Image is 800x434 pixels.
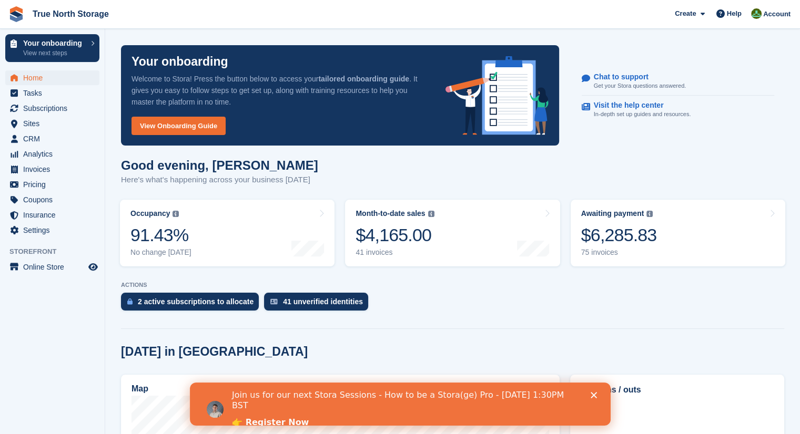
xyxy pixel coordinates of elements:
[5,192,99,207] a: menu
[5,177,99,192] a: menu
[5,162,99,177] a: menu
[571,200,785,266] a: Awaiting payment $6,285.83 75 invoices
[23,147,86,161] span: Analytics
[751,8,762,19] img: Jessie Dafoe
[28,5,113,23] a: True North Storage
[5,223,99,237] a: menu
[131,73,429,108] p: Welcome to Stora! Press the button below to access your . It gives you easy to follow steps to ge...
[356,209,425,218] div: Month-to-date sales
[581,224,657,246] div: $6,285.83
[121,293,264,316] a: 2 active subscriptions to allocate
[646,211,653,217] img: icon-info-grey-7440780725fd019a000dd9b08b2336e03edf1995a4989e88bcd33f0948082b44.svg
[23,101,86,116] span: Subscriptions
[727,8,742,19] span: Help
[283,297,363,306] div: 41 unverified identities
[594,73,677,81] p: Chat to support
[264,293,373,316] a: 41 unverified identities
[594,81,686,90] p: Get your Stora questions answered.
[127,298,133,305] img: active_subscription_to_allocate_icon-d502201f5373d7db506a760aba3b589e785aa758c864c3986d89f69b8ff3...
[23,39,86,47] p: Your onboarding
[318,75,409,83] strong: tailored onboarding guide
[23,260,86,274] span: Online Store
[5,116,99,131] a: menu
[270,298,278,305] img: verify_identity-adf6edd0f0f0b5bbfe63781bf79b02c33cf7c696d77639b501bdc392416b5a36.svg
[345,200,560,266] a: Month-to-date sales $4,165.00 41 invoices
[5,260,99,274] a: menu
[120,200,335,266] a: Occupancy 91.43% No change [DATE]
[138,297,254,306] div: 2 active subscriptions to allocate
[23,177,86,192] span: Pricing
[5,34,99,62] a: Your onboarding View next steps
[130,209,170,218] div: Occupancy
[130,224,191,246] div: 91.43%
[581,248,657,257] div: 75 invoices
[121,345,308,359] h2: [DATE] in [GEOGRAPHIC_DATA]
[23,116,86,131] span: Sites
[356,224,434,246] div: $4,165.00
[445,56,549,135] img: onboarding-info-6c161a55d2c0e0a8cae90662b2fe09162a5109e8cc188191df67fb4f79e88e88.svg
[5,70,99,85] a: menu
[5,131,99,146] a: menu
[582,96,774,124] a: Visit the help center In-depth set up guides and resources.
[9,246,105,257] span: Storefront
[131,56,228,68] p: Your onboarding
[23,192,86,207] span: Coupons
[173,211,179,217] img: icon-info-grey-7440780725fd019a000dd9b08b2336e03edf1995a4989e88bcd33f0948082b44.svg
[675,8,696,19] span: Create
[23,223,86,237] span: Settings
[23,86,86,100] span: Tasks
[131,117,226,135] a: View Onboarding Guide
[582,67,774,96] a: Chat to support Get your Stora questions answered.
[23,48,86,58] p: View next steps
[581,209,644,218] div: Awaiting payment
[23,70,86,85] span: Home
[594,110,691,119] p: In-depth set up guides and resources.
[190,383,611,426] iframe: Intercom live chat banner
[130,248,191,257] div: No change [DATE]
[131,384,148,394] h2: Map
[42,35,119,46] a: 👉 Register Now
[5,101,99,116] a: menu
[121,282,784,288] p: ACTIONS
[121,174,318,186] p: Here's what's happening across your business [DATE]
[5,86,99,100] a: menu
[87,261,99,273] a: Preview store
[356,248,434,257] div: 41 invoices
[763,9,791,19] span: Account
[5,208,99,222] a: menu
[594,101,683,110] p: Visit the help center
[23,208,86,222] span: Insurance
[580,384,774,396] h2: Move ins / outs
[121,158,318,172] h1: Good evening, [PERSON_NAME]
[401,9,411,16] div: Close
[23,162,86,177] span: Invoices
[428,211,434,217] img: icon-info-grey-7440780725fd019a000dd9b08b2336e03edf1995a4989e88bcd33f0948082b44.svg
[8,6,24,22] img: stora-icon-8386f47178a22dfd0bd8f6a31ec36ba5ce8667c1dd55bd0f319d3a0aa187defe.svg
[23,131,86,146] span: CRM
[5,147,99,161] a: menu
